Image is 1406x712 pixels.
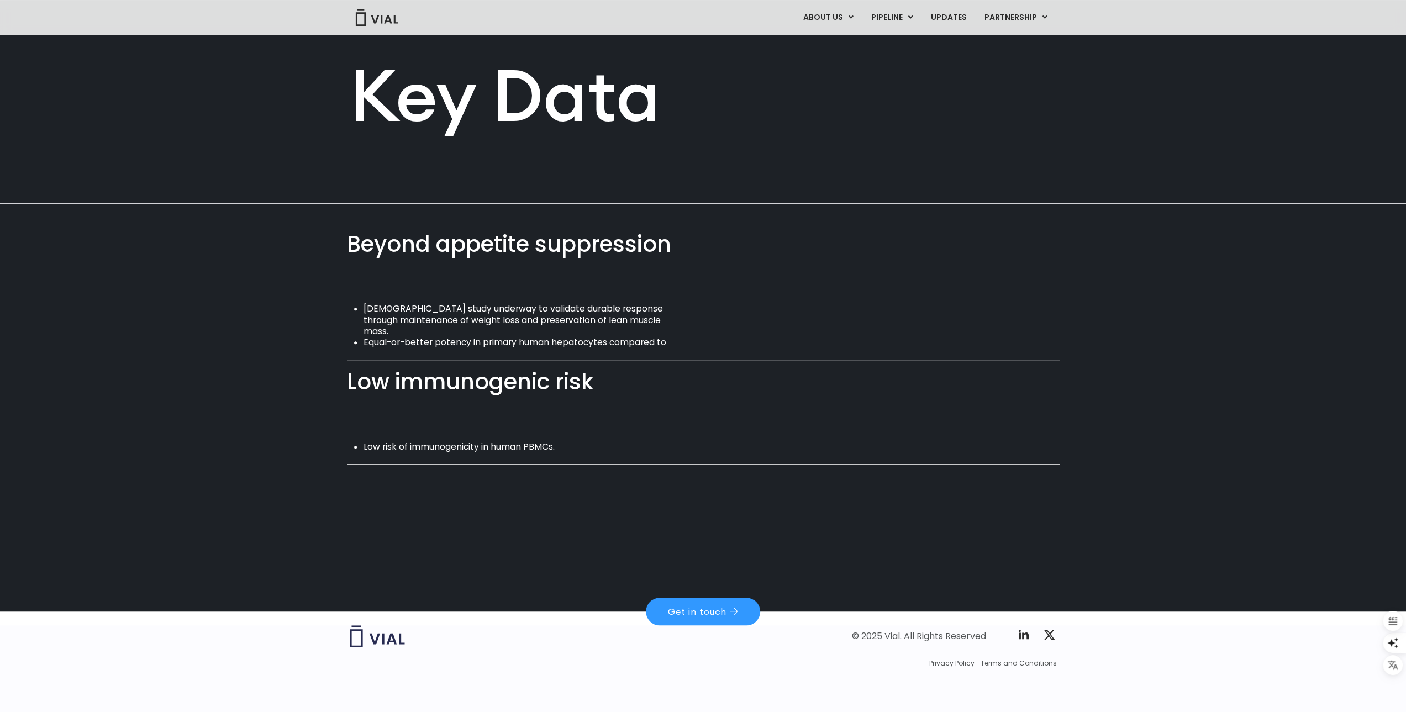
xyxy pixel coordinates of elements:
[668,607,726,616] span: Get in touch
[862,8,921,27] a: PIPELINEMenu Toggle
[981,658,1057,668] a: Terms and Conditions
[350,625,405,647] img: Vial logo wih "Vial" spelled out
[364,441,677,452] li: Low risk of immunogenicity in human PBMCs.
[975,8,1056,27] a: PARTNERSHIPMenu Toggle
[646,598,760,625] a: Get in touch
[364,303,677,337] li: [DEMOGRAPHIC_DATA] study underway to validate durable response through maintenance of weight loss...
[929,658,975,668] a: Privacy Policy
[347,229,1060,260] div: Beyond appetite suppression
[921,8,975,27] a: UPDATES
[794,8,861,27] a: ABOUT USMenu Toggle
[852,630,986,642] div: © 2025 Vial. All Rights Reserved
[364,337,677,360] li: Equal-or-better potency in primary human hepatocytes compared to clinical programs.
[355,9,399,26] img: Vial Logo
[350,59,1057,131] h2: Key Data
[347,366,1060,398] div: Low immunogenic risk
